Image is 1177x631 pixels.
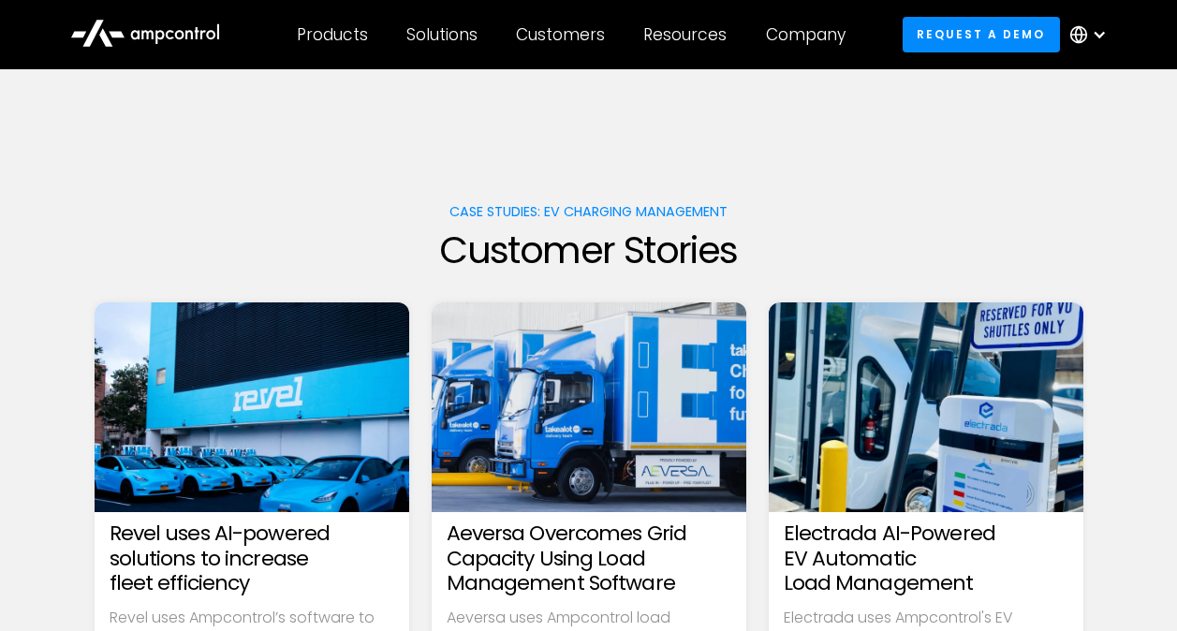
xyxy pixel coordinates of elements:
[406,24,478,45] div: Solutions
[297,24,368,45] div: Products
[784,521,1068,595] h3: Electrada AI-Powered EV Automatic Load Management
[903,17,1060,51] a: Request a demo
[516,24,605,45] div: Customers
[95,227,1083,272] h2: Customer Stories
[447,521,731,595] h3: Aeversa Overcomes Grid Capacity Using Load Management Software
[766,24,846,45] div: Company
[110,521,394,595] h3: Revel uses AI-powered solutions to increase fleet efficiency
[95,204,1083,220] h1: Case Studies: EV charging management
[643,24,727,45] div: Resources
